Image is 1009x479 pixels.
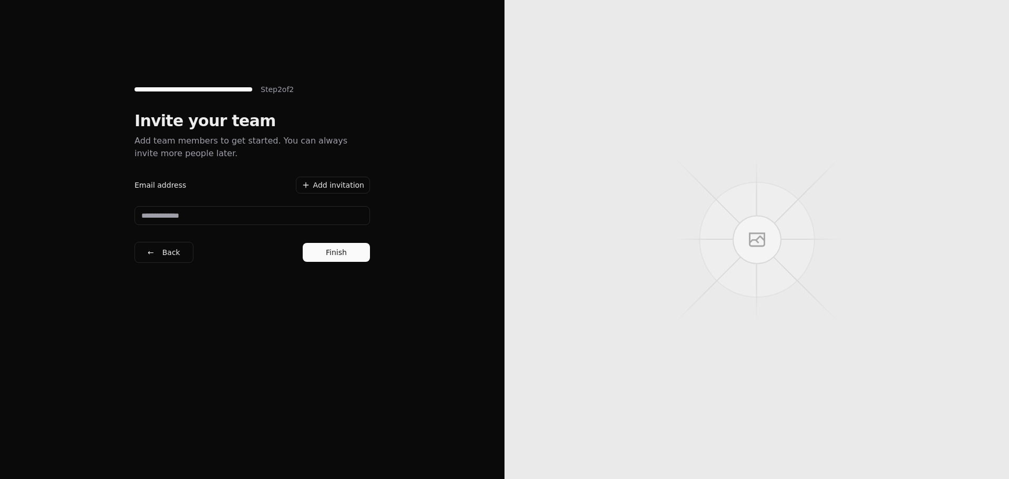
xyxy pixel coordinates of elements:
p: Step 2 of 2 [261,84,294,95]
h1: Invite your team [135,111,370,130]
span: ← [148,247,154,258]
label: Email address [135,181,186,189]
p: Add team members to get started. You can always invite more people later. [135,135,370,160]
button: ←Back [135,242,193,263]
button: Add invitation [296,177,370,193]
button: Finish [303,243,370,262]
